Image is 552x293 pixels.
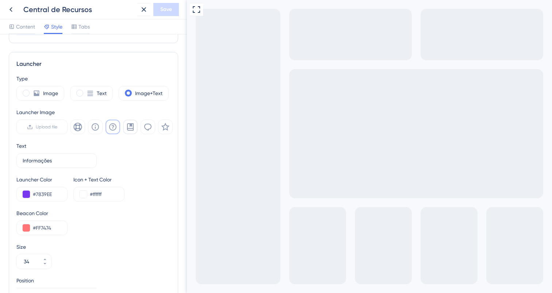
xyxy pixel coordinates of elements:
span: Tabs [78,22,90,31]
div: Central de Recursos [23,4,134,15]
span: Style [51,22,62,31]
label: Image [43,89,58,98]
div: Type [16,74,170,83]
div: Beacon Color [16,209,170,218]
span: Content [16,22,35,31]
label: Image+Text [135,89,162,98]
div: Position [16,276,97,285]
input: Get Started [23,157,91,165]
span: Informações [16,2,50,11]
div: Launcher Image [16,108,173,117]
span: Upload file [36,124,57,130]
span: Save [160,5,172,14]
button: Save [153,3,179,16]
div: Launcher Color [16,175,68,184]
div: Size [16,243,170,251]
label: Text [97,89,107,98]
div: Icon + Text Color [73,175,124,184]
div: 3 [54,4,57,10]
div: Text [16,142,26,150]
div: Launcher [16,60,170,68]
